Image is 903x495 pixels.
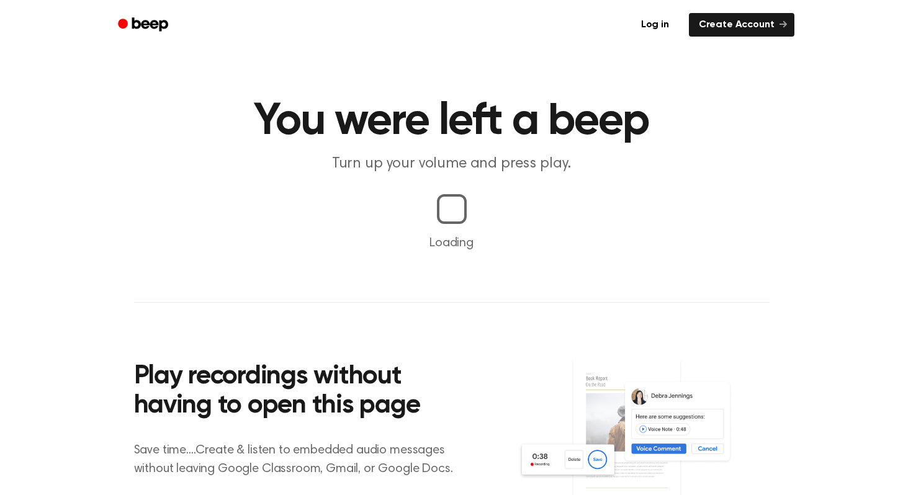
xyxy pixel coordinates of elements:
[689,13,794,37] a: Create Account
[15,234,888,252] p: Loading
[134,441,469,478] p: Save time....Create & listen to embedded audio messages without leaving Google Classroom, Gmail, ...
[213,154,690,174] p: Turn up your volume and press play.
[134,362,469,421] h2: Play recordings without having to open this page
[134,99,770,144] h1: You were left a beep
[629,11,681,39] a: Log in
[109,13,179,37] a: Beep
